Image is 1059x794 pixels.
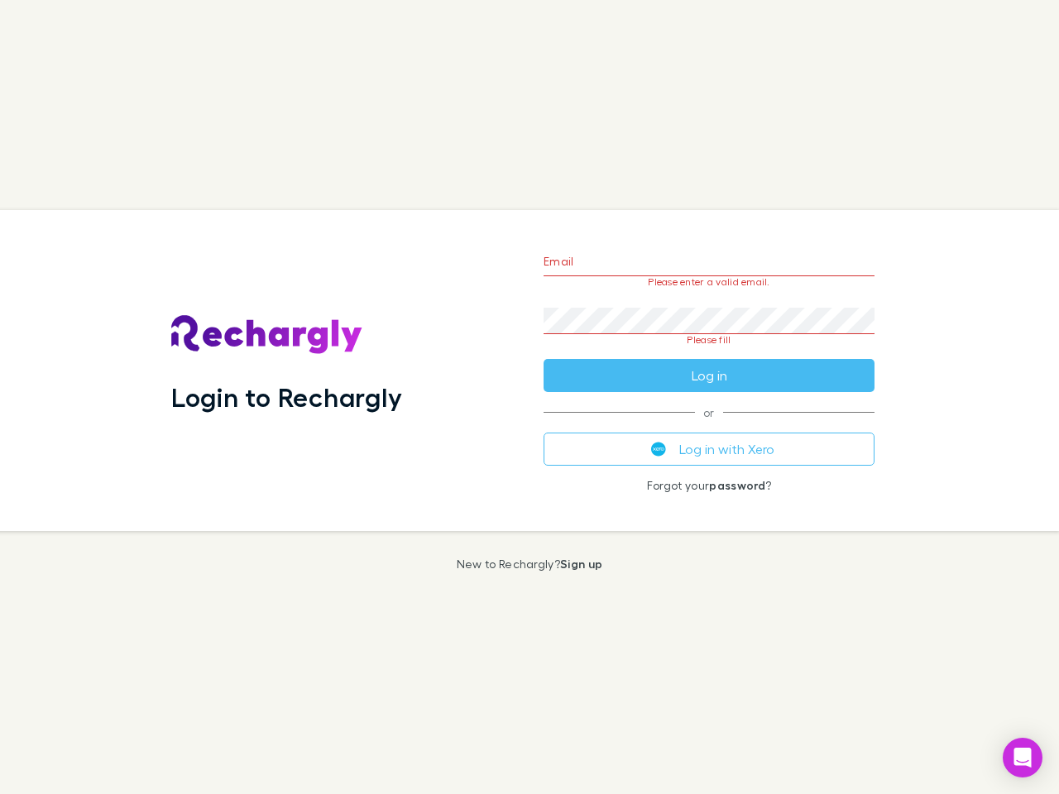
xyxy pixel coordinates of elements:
a: Sign up [560,557,602,571]
h1: Login to Rechargly [171,381,402,413]
div: Open Intercom Messenger [1003,738,1042,777]
img: Rechargly's Logo [171,315,363,355]
p: Please enter a valid email. [544,276,875,288]
span: or [544,412,875,413]
button: Log in with Xero [544,433,875,466]
a: password [709,478,765,492]
p: Please fill [544,334,875,346]
img: Xero's logo [651,442,666,457]
p: New to Rechargly? [457,557,603,571]
p: Forgot your ? [544,479,875,492]
button: Log in [544,359,875,392]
